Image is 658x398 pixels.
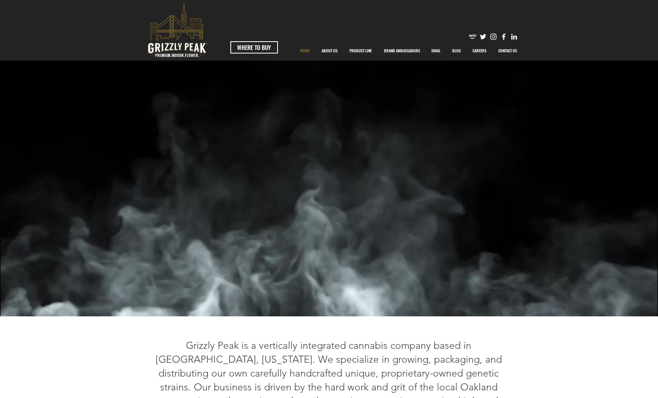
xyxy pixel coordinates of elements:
a: WHERE TO BUY [230,41,278,54]
span: WHERE TO BUY [237,43,271,52]
a: ABOUT US [316,41,343,61]
p: ABOUT US [318,41,342,61]
p: CAREERS [469,41,490,61]
p: HOME [296,41,313,61]
a: PRODUCT LINE [343,41,378,61]
img: Instagram [489,33,498,41]
img: Twitter [479,33,487,41]
svg: premium-indoor-flower [148,3,208,57]
p: BLOG [448,41,465,61]
img: weedmaps [469,33,477,41]
ul: Social Bar [469,33,518,41]
a: CAREERS [467,41,492,61]
a: SWAG [425,41,446,61]
a: BLOG [446,41,467,61]
p: CONTACT US [494,41,521,61]
p: BRAND AMBASSADORS [380,41,424,61]
nav: Site [294,41,523,61]
div: BRAND AMBASSADORS [378,41,425,61]
a: CONTACT US [492,41,523,61]
p: PRODUCT LINE [345,41,376,61]
img: Likedin [510,33,518,41]
img: Facebook [500,33,508,41]
a: HOME [294,41,316,61]
p: SWAG [427,41,444,61]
